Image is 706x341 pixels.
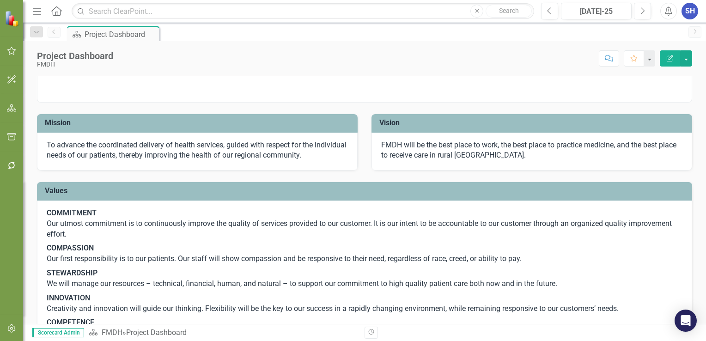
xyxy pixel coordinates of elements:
div: FMDH [37,61,113,68]
p: Our utmost commitment is to continuously improve the quality of services provided to our customer... [47,208,682,242]
strong: COMMITMENT [47,208,97,217]
p: Our employees are our greatest resource. By our investment in their personal and professional gro... [47,316,682,341]
div: Project Dashboard [85,29,157,40]
p: Creativity and innovation will guide our thinking. Flexibility will be the key to our success in ... [47,291,682,316]
strong: COMPETENCE [47,318,94,327]
h3: Mission [45,119,353,127]
div: [DATE]-25 [564,6,628,17]
p: To advance the coordinated delivery of health services, guided with respect for the individual ne... [47,140,348,161]
p: Our first responsibility is to our patients. Our staff will show compassion and be responsive to ... [47,241,682,266]
input: Search ClearPoint... [72,3,534,19]
h3: Vision [379,119,688,127]
h3: Values [45,187,688,195]
div: Open Intercom Messenger [675,310,697,332]
button: [DATE]-25 [561,3,632,19]
div: Project Dashboard [37,51,113,61]
div: » [89,328,358,338]
p: FMDH will be the best place to work, the best place to practice medicine, and the best place to r... [381,140,682,161]
button: SH [682,3,698,19]
div: Project Dashboard [126,328,187,337]
strong: INNOVATION [47,293,90,302]
button: Search [486,5,532,18]
strong: COMPASSION [47,244,94,252]
p: We will manage our resources – technical, financial, human, and natural – to support our commitme... [47,266,682,291]
span: Search [499,7,519,14]
strong: STEWARDSHIP [47,268,97,277]
span: Scorecard Admin [32,328,84,337]
a: FMDH [102,328,122,337]
img: ClearPoint Strategy [5,11,21,27]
